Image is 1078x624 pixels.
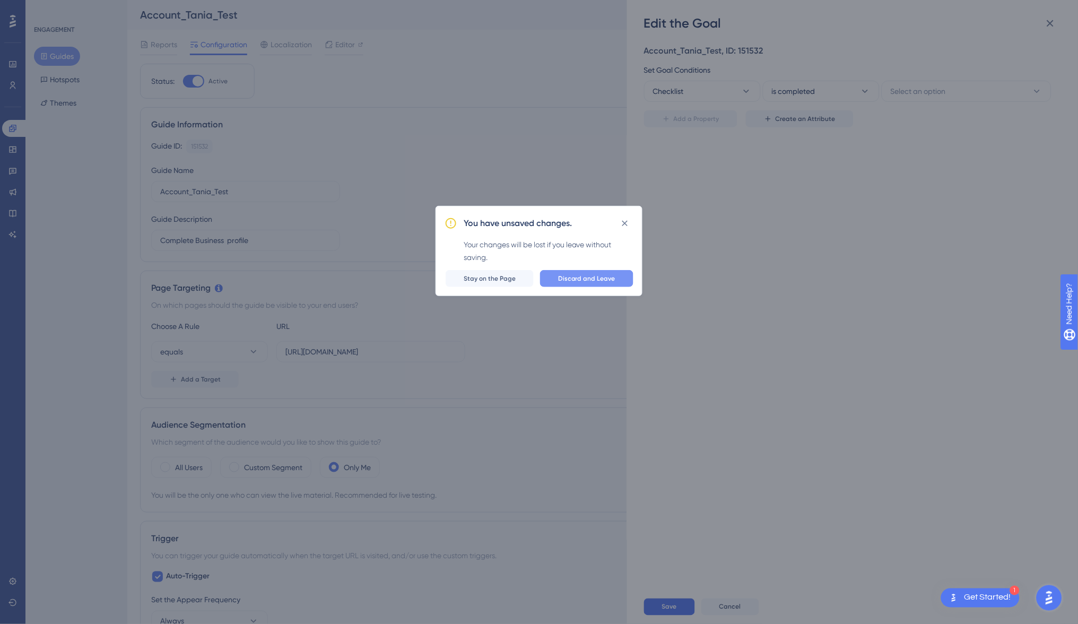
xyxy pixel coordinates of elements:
h2: You have unsaved changes. [464,217,572,230]
span: Stay on the Page [464,274,516,283]
div: Your changes will be lost if you leave without saving. [464,238,633,264]
img: launcher-image-alternative-text [947,592,960,604]
div: 1 [1010,586,1020,595]
span: Need Help? [25,3,66,15]
span: Discard and Leave [558,274,615,283]
div: Open Get Started! checklist, remaining modules: 1 [941,588,1020,608]
iframe: UserGuiding AI Assistant Launcher [1033,582,1065,614]
div: Get Started! [964,592,1011,604]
